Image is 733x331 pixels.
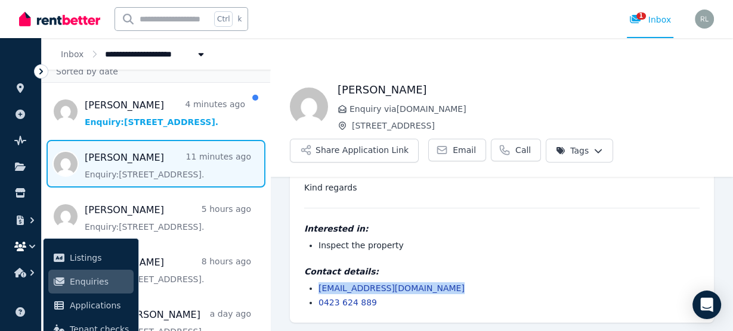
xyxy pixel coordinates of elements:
[85,203,251,233] a: [PERSON_NAME]5 hours agoEnquiry:[STREET_ADDRESS].
[61,49,83,59] a: Inbox
[48,246,134,270] a: Listings
[70,298,129,313] span: Applications
[304,223,700,235] h4: Interested in:
[350,103,714,115] span: Enquiry via [DOMAIN_NAME]
[48,270,134,293] a: Enquiries
[70,274,129,289] span: Enquiries
[318,298,377,307] a: 0423 624 889
[19,10,100,28] img: RentBetter
[695,10,714,29] img: Revital Lurie
[692,291,721,319] div: Open Intercom Messenger
[290,139,419,163] button: Share Application Link
[318,283,465,293] a: [EMAIL_ADDRESS][DOMAIN_NAME]
[352,120,714,132] span: [STREET_ADDRESS]
[453,144,476,156] span: Email
[85,151,251,180] a: [PERSON_NAME]11 minutes agoEnquiry:[STREET_ADDRESS].
[546,139,613,163] button: Tags
[42,60,270,83] div: Sorted by date
[70,251,129,265] span: Listings
[428,139,486,161] a: Email
[48,293,134,317] a: Applications
[42,38,226,70] nav: Breadcrumb
[214,11,233,27] span: Ctrl
[338,82,714,98] h1: [PERSON_NAME]
[304,266,700,277] h4: Contact details:
[636,13,646,20] span: 1
[318,239,700,251] li: Inspect the property
[491,139,541,161] a: Call
[237,14,242,24] span: k
[556,145,589,157] span: Tags
[85,255,251,285] a: [PERSON_NAME]8 hours agoEnquiry:[STREET_ADDRESS].
[290,88,328,126] img: Rachel matheson
[85,98,245,128] a: [PERSON_NAME]4 minutes agoEnquiry:[STREET_ADDRESS].
[515,144,531,156] span: Call
[629,14,671,26] div: Inbox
